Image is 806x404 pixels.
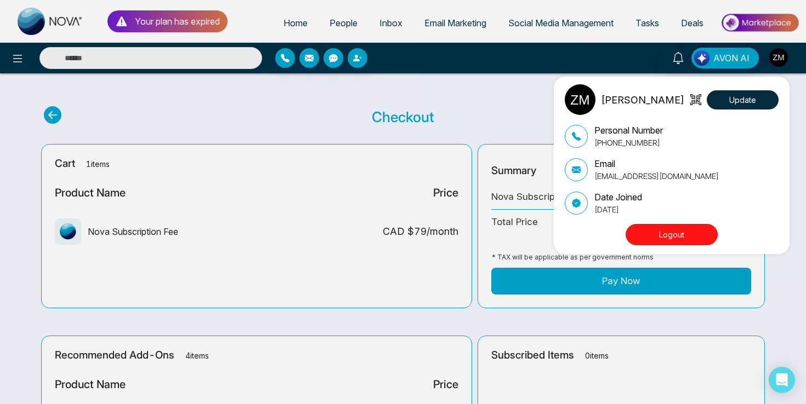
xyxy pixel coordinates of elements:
p: [DATE] [594,204,642,215]
p: [EMAIL_ADDRESS][DOMAIN_NAME] [594,170,719,182]
button: Update [707,90,779,109]
p: Personal Number [594,124,663,137]
div: Open Intercom Messenger [769,367,795,393]
p: [PERSON_NAME] [601,93,684,107]
button: Logout [626,224,718,245]
p: Date Joined [594,191,642,204]
p: [PHONE_NUMBER] [594,137,663,148]
p: Email [594,157,719,170]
